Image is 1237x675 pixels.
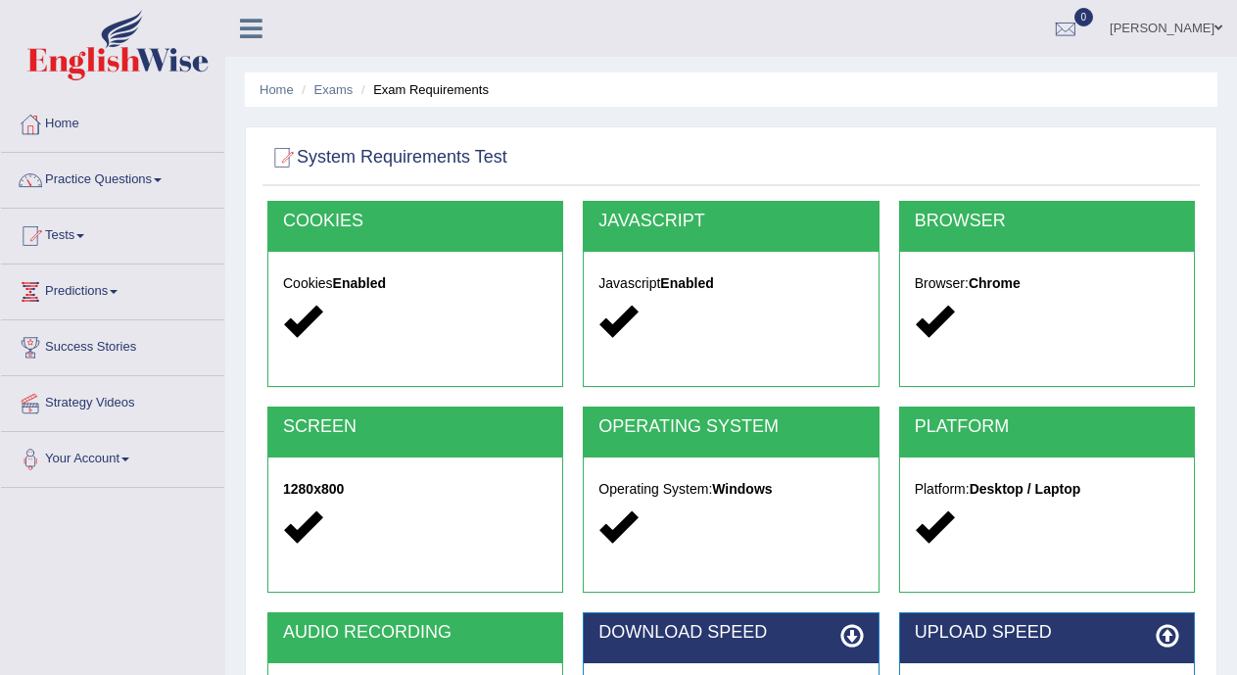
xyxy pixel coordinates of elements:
[598,417,863,437] h2: OPERATING SYSTEM
[283,276,547,291] h5: Cookies
[1074,8,1094,26] span: 0
[314,82,354,97] a: Exams
[283,417,547,437] h2: SCREEN
[283,212,547,231] h2: COOKIES
[915,623,1179,643] h2: UPLOAD SPEED
[915,482,1179,497] h5: Platform:
[1,320,224,369] a: Success Stories
[1,97,224,146] a: Home
[598,212,863,231] h2: JAVASCRIPT
[1,265,224,313] a: Predictions
[598,623,863,643] h2: DOWNLOAD SPEED
[260,82,294,97] a: Home
[283,623,547,643] h2: AUDIO RECORDING
[915,417,1179,437] h2: PLATFORM
[283,481,344,497] strong: 1280x800
[1,153,224,202] a: Practice Questions
[712,481,772,497] strong: Windows
[1,209,224,258] a: Tests
[357,80,489,99] li: Exam Requirements
[915,276,1179,291] h5: Browser:
[1,376,224,425] a: Strategy Videos
[969,275,1021,291] strong: Chrome
[915,212,1179,231] h2: BROWSER
[598,276,863,291] h5: Javascript
[1,432,224,481] a: Your Account
[660,275,713,291] strong: Enabled
[333,275,386,291] strong: Enabled
[267,143,507,172] h2: System Requirements Test
[598,482,863,497] h5: Operating System:
[970,481,1081,497] strong: Desktop / Laptop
